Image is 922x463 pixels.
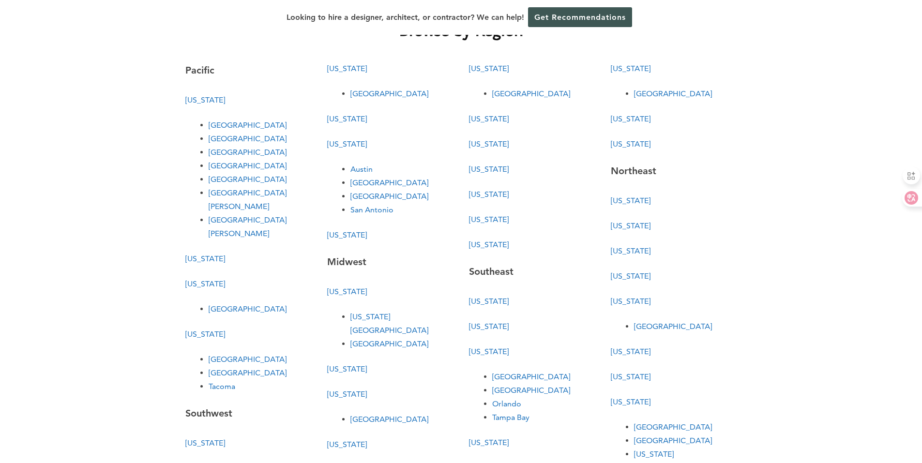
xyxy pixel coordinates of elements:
[350,415,428,424] a: [GEOGRAPHIC_DATA]
[611,246,650,255] a: [US_STATE]
[611,271,650,281] a: [US_STATE]
[350,164,373,174] a: Austin
[469,64,509,73] a: [US_STATE]
[209,304,287,314] a: [GEOGRAPHIC_DATA]
[209,215,287,238] a: [GEOGRAPHIC_DATA][PERSON_NAME]
[469,164,509,174] a: [US_STATE]
[185,95,225,105] a: [US_STATE]
[327,364,367,373] a: [US_STATE]
[327,256,366,268] strong: Midwest
[469,347,509,356] a: [US_STATE]
[634,89,712,98] a: [GEOGRAPHIC_DATA]
[350,89,428,98] a: [GEOGRAPHIC_DATA]
[611,297,650,306] a: [US_STATE]
[350,312,428,335] a: [US_STATE][GEOGRAPHIC_DATA]
[634,422,712,432] a: [GEOGRAPHIC_DATA]
[209,368,287,377] a: [GEOGRAPHIC_DATA]
[209,148,287,157] a: [GEOGRAPHIC_DATA]
[185,438,225,448] a: [US_STATE]
[209,134,287,143] a: [GEOGRAPHIC_DATA]
[469,438,509,447] a: [US_STATE]
[469,190,509,199] a: [US_STATE]
[327,440,367,449] a: [US_STATE]
[209,161,287,170] a: [GEOGRAPHIC_DATA]
[611,165,656,177] strong: Northeast
[469,215,509,224] a: [US_STATE]
[492,372,570,381] a: [GEOGRAPHIC_DATA]
[492,386,570,395] a: [GEOGRAPHIC_DATA]
[209,120,287,130] a: [GEOGRAPHIC_DATA]
[492,89,570,98] a: [GEOGRAPHIC_DATA]
[634,322,712,331] a: [GEOGRAPHIC_DATA]
[327,287,367,296] a: [US_STATE]
[492,399,521,408] a: Orlando
[469,266,514,277] strong: Southeast
[327,139,367,149] a: [US_STATE]
[469,114,509,123] a: [US_STATE]
[185,407,232,419] strong: Southwest
[350,192,428,201] a: [GEOGRAPHIC_DATA]
[469,322,509,331] a: [US_STATE]
[611,196,650,205] a: [US_STATE]
[209,175,287,184] a: [GEOGRAPHIC_DATA]
[611,397,650,406] a: [US_STATE]
[350,178,428,187] a: [GEOGRAPHIC_DATA]
[611,114,650,123] a: [US_STATE]
[327,389,367,399] a: [US_STATE]
[611,221,650,230] a: [US_STATE]
[736,393,910,451] iframe: Drift Widget Chat Controller
[185,64,214,76] strong: Pacific
[350,339,428,348] a: [GEOGRAPHIC_DATA]
[634,436,712,445] a: [GEOGRAPHIC_DATA]
[469,240,509,249] a: [US_STATE]
[611,139,650,149] a: [US_STATE]
[185,329,225,339] a: [US_STATE]
[209,188,287,211] a: [GEOGRAPHIC_DATA][PERSON_NAME]
[185,254,225,263] a: [US_STATE]
[611,372,650,381] a: [US_STATE]
[350,205,393,214] a: San Antonio
[327,64,367,73] a: [US_STATE]
[327,230,367,239] a: [US_STATE]
[528,7,632,27] a: Get Recommendations
[327,114,367,123] a: [US_STATE]
[469,297,509,306] a: [US_STATE]
[209,382,235,391] a: Tacoma
[469,139,509,149] a: [US_STATE]
[185,279,225,288] a: [US_STATE]
[209,355,287,364] a: [GEOGRAPHIC_DATA]
[492,413,529,422] a: Tampa Bay
[611,347,650,356] a: [US_STATE]
[611,64,650,73] a: [US_STATE]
